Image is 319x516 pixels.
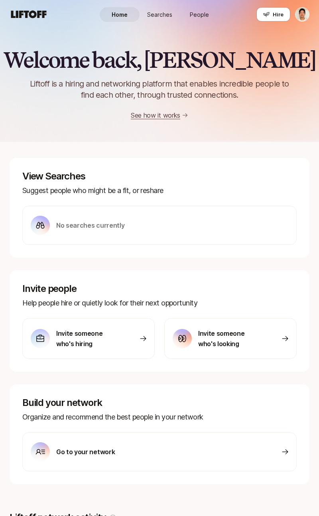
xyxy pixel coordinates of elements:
[56,220,124,230] p: No searches currently
[147,10,172,19] span: Searches
[179,7,219,22] a: People
[100,7,140,22] a: Home
[17,78,302,100] p: Liftoff is a hiring and networking platform that enables incredible people to find each other, th...
[140,7,179,22] a: Searches
[22,412,297,423] p: Organize and recommend the best people in your network
[22,185,297,196] p: Suggest people who might be a fit, or reshare
[295,7,309,22] button: Jeremy Chen
[273,10,284,18] span: Hire
[131,111,180,119] a: See how it works
[22,297,297,309] p: Help people hire or quietly look for their next opportunity
[198,328,254,349] p: Invite someone who's looking
[295,8,309,21] img: Jeremy Chen
[190,10,209,19] span: People
[256,7,290,22] button: Hire
[22,171,297,182] p: View Searches
[112,10,128,19] span: Home
[3,48,315,72] h2: Welcome back, [PERSON_NAME]
[22,397,297,408] p: Build your network
[56,328,112,349] p: Invite someone who's hiring
[22,283,297,294] p: Invite people
[56,447,115,457] p: Go to your network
